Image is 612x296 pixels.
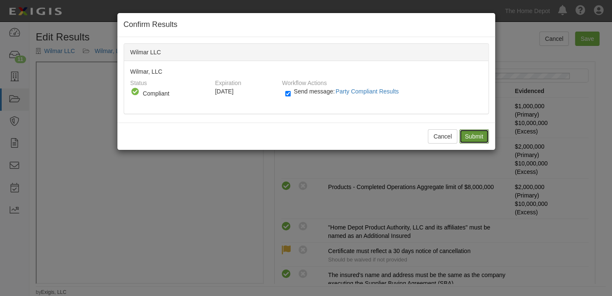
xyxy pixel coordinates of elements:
h4: Confirm Results [124,19,489,30]
div: Compliant [143,89,206,98]
div: Wilmar LLC [124,44,488,61]
i: Compliant [130,87,140,96]
label: Expiration [215,76,241,87]
div: Wilmar, LLC [124,61,488,114]
span: Send message: [294,88,402,95]
input: Send message:Party Compliant Results [285,89,291,99]
div: [DATE] [215,87,276,96]
span: Party Compliant Results [336,88,399,95]
label: Workflow Actions [282,76,326,87]
label: Status [130,76,147,87]
button: Cancel [428,129,457,144]
button: Send message: [335,86,402,97]
input: Submit [459,129,489,144]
